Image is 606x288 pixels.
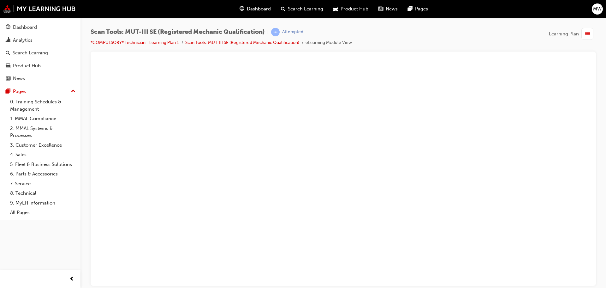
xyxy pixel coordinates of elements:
[185,40,299,45] a: Scan Tools: MUT-III SE (Registered Mechanic Qualification)
[585,30,590,38] span: list-icon
[288,5,323,13] span: Search Learning
[282,29,303,35] div: Attempted
[3,5,76,13] img: mmal
[3,60,78,72] a: Product Hub
[341,5,368,13] span: Product Hub
[240,5,244,13] span: guage-icon
[3,47,78,59] a: Search Learning
[13,37,33,44] div: Analytics
[306,39,352,46] li: eLearning Module View
[592,3,603,15] button: MW
[271,28,280,36] span: learningRecordVerb_ATTEMPT-icon
[276,3,328,15] a: search-iconSearch Learning
[247,5,271,13] span: Dashboard
[13,24,37,31] div: Dashboard
[91,40,179,45] a: *COMPULSORY* Technician - Learning Plan 1
[378,5,383,13] span: news-icon
[13,49,48,57] div: Search Learning
[69,275,74,283] span: prev-icon
[8,150,78,160] a: 4. Sales
[3,73,78,84] a: News
[403,3,433,15] a: pages-iconPages
[3,86,78,97] button: Pages
[8,198,78,208] a: 9. MyLH Information
[6,63,10,69] span: car-icon
[593,5,602,13] span: MW
[281,5,285,13] span: search-icon
[6,25,10,30] span: guage-icon
[415,5,428,13] span: Pages
[8,179,78,189] a: 7. Service
[13,88,26,95] div: Pages
[8,140,78,150] a: 3. Customer Excellence
[8,160,78,169] a: 5. Fleet & Business Solutions
[549,30,579,38] span: Learning Plan
[328,3,373,15] a: car-iconProduct Hub
[8,208,78,218] a: All Pages
[8,188,78,198] a: 8. Technical
[549,28,596,40] button: Learning Plan
[6,50,10,56] span: search-icon
[13,62,41,70] div: Product Hub
[3,20,78,86] button: DashboardAnalyticsSearch LearningProduct HubNews
[6,38,10,43] span: chart-icon
[13,75,25,82] div: News
[91,28,265,36] span: Scan Tools: MUT-III SE (Registered Mechanic Qualification)
[235,3,276,15] a: guage-iconDashboard
[3,34,78,46] a: Analytics
[8,97,78,114] a: 0. Training Schedules & Management
[8,114,78,124] a: 1. MMAL Compliance
[6,89,10,95] span: pages-icon
[333,5,338,13] span: car-icon
[386,5,398,13] span: News
[373,3,403,15] a: news-iconNews
[8,169,78,179] a: 6. Parts & Accessories
[408,5,413,13] span: pages-icon
[3,21,78,33] a: Dashboard
[8,124,78,140] a: 2. MMAL Systems & Processes
[267,28,269,36] span: |
[71,87,75,95] span: up-icon
[6,76,10,82] span: news-icon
